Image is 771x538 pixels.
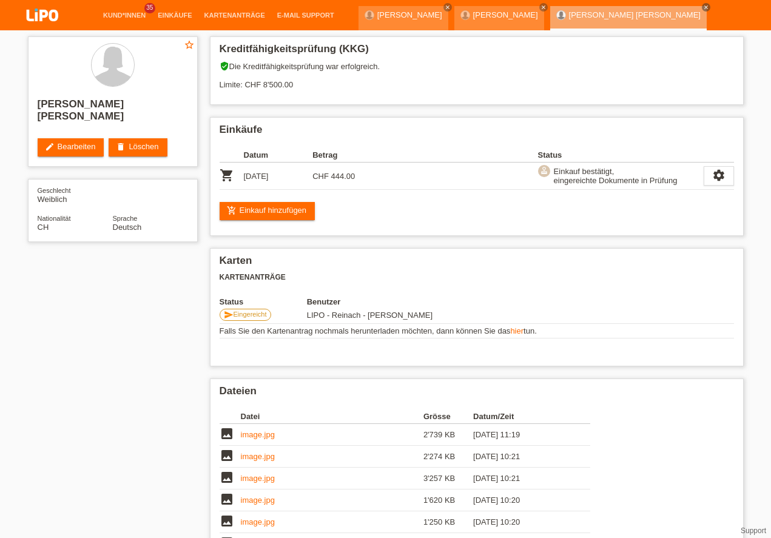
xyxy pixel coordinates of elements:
[12,25,73,34] a: LIPO pay
[220,255,734,273] h2: Karten
[741,526,766,535] a: Support
[241,517,275,526] a: image.jpg
[550,165,678,187] div: Einkauf bestätigt, eingereichte Dokumente in Prüfung
[198,12,271,19] a: Kartenanträge
[443,3,452,12] a: close
[113,215,138,222] span: Sprache
[220,43,734,61] h2: Kreditfähigkeitsprüfung (KKG)
[244,163,313,190] td: [DATE]
[220,202,315,220] a: add_shopping_cartEinkauf hinzufügen
[109,138,167,156] a: deleteLöschen
[220,168,234,183] i: POSP00028714
[38,186,113,204] div: Weiblich
[703,4,709,10] i: close
[38,223,49,232] span: Schweiz
[241,409,423,424] th: Datei
[702,3,710,12] a: close
[712,169,726,182] i: settings
[312,163,382,190] td: CHF 444.00
[510,326,524,335] a: hier
[224,310,234,320] i: send
[473,10,538,19] a: [PERSON_NAME]
[423,489,473,511] td: 1'620 KB
[241,452,275,461] a: image.jpg
[569,10,701,19] a: [PERSON_NAME] [PERSON_NAME]
[538,148,704,163] th: Status
[473,489,573,511] td: [DATE] 10:20
[184,39,195,50] i: star_border
[97,12,152,19] a: Kund*innen
[38,138,104,156] a: editBearbeiten
[220,61,734,98] div: Die Kreditfähigkeitsprüfung war erfolgreich. Limite: CHF 8'500.00
[184,39,195,52] a: star_border
[38,215,71,222] span: Nationalität
[220,448,234,463] i: image
[241,474,275,483] a: image.jpg
[220,324,734,338] td: Falls Sie den Kartenantrag nochmals herunterladen möchten, dann können Sie das tun.
[473,468,573,489] td: [DATE] 10:21
[220,273,734,282] h3: Kartenanträge
[241,496,275,505] a: image.jpg
[473,511,573,533] td: [DATE] 10:20
[241,430,275,439] a: image.jpg
[244,148,313,163] th: Datum
[312,148,382,163] th: Betrag
[220,124,734,142] h2: Einkäufe
[540,4,547,10] i: close
[38,98,188,129] h2: [PERSON_NAME] [PERSON_NAME]
[473,424,573,446] td: [DATE] 11:19
[423,468,473,489] td: 3'257 KB
[113,223,142,232] span: Deutsch
[152,12,198,19] a: Einkäufe
[540,166,548,175] i: approval
[220,297,307,306] th: Status
[377,10,442,19] a: [PERSON_NAME]
[220,470,234,485] i: image
[539,3,548,12] a: close
[220,514,234,528] i: image
[220,426,234,441] i: image
[307,311,433,320] span: 15.10.2025
[220,385,734,403] h2: Dateien
[45,142,55,152] i: edit
[423,511,473,533] td: 1'250 KB
[116,142,126,152] i: delete
[423,446,473,468] td: 2'274 KB
[234,311,267,318] span: Eingereicht
[473,446,573,468] td: [DATE] 10:21
[38,187,71,194] span: Geschlecht
[227,206,237,215] i: add_shopping_cart
[220,61,229,71] i: verified_user
[445,4,451,10] i: close
[271,12,340,19] a: E-Mail Support
[423,424,473,446] td: 2'739 KB
[423,409,473,424] th: Grösse
[144,3,155,13] span: 35
[473,409,573,424] th: Datum/Zeit
[220,492,234,506] i: image
[307,297,513,306] th: Benutzer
